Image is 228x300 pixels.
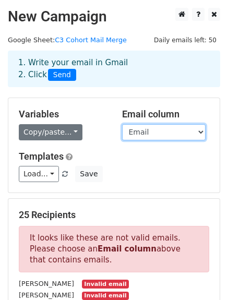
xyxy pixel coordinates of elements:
[19,109,106,120] h5: Variables
[122,109,210,120] h5: Email column
[150,36,220,44] a: Daily emails left: 50
[48,69,76,81] span: Send
[19,124,82,140] a: Copy/paste...
[19,166,59,182] a: Load...
[10,57,218,81] div: 1. Write your email in Gmail 2. Click
[8,8,220,26] h2: New Campaign
[82,280,129,289] small: Invalid email
[98,244,157,254] strong: Email column
[19,280,74,287] small: [PERSON_NAME]
[150,34,220,46] span: Daily emails left: 50
[75,166,102,182] button: Save
[19,291,74,299] small: [PERSON_NAME]
[19,209,209,221] h5: 25 Recipients
[8,36,127,44] small: Google Sheet:
[19,151,64,162] a: Templates
[55,36,127,44] a: C3 Cohort Mail Merge
[176,250,228,300] iframe: Chat Widget
[19,226,209,272] p: It looks like these are not valid emails. Please choose an above that contains emails.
